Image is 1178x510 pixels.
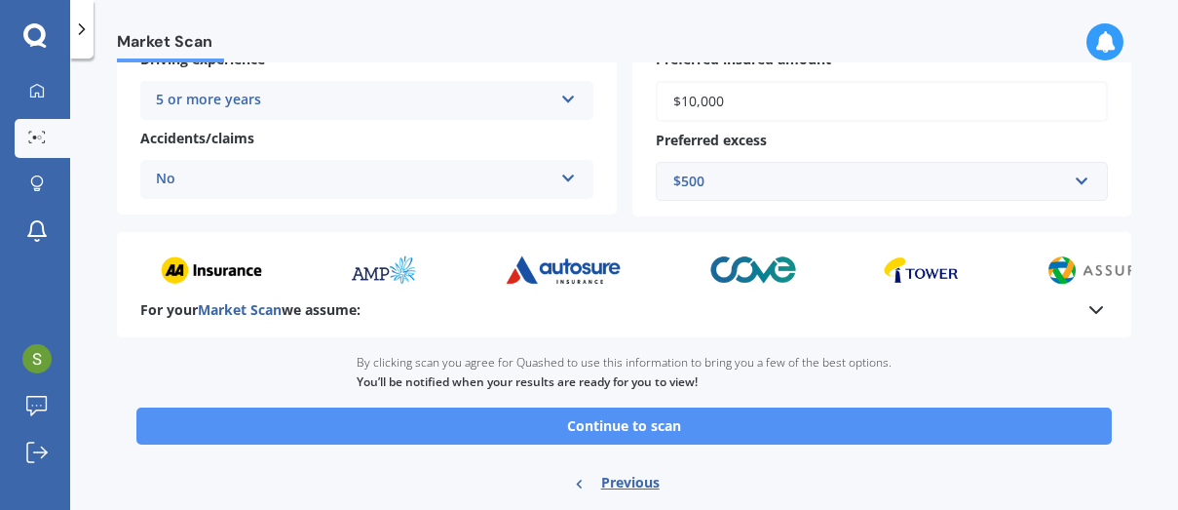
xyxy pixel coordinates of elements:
[158,255,259,285] img: aa_sm.webp
[346,255,416,285] img: amp_sm.png
[656,131,767,149] span: Preferred excess
[673,171,1068,192] div: $500
[601,468,660,497] span: Previous
[357,337,892,408] div: By clicking scan you agree for Quashed to use this information to bring you a few of the best opt...
[706,255,794,285] img: cove_sm.webp
[156,89,552,112] div: 5 or more years
[22,344,52,373] img: ACg8ocIuLIo8G8d6ihviL8LQ-3mG1CsS7xr0TNid8y1jK83m4_BXzA=s96-c
[156,168,552,191] div: No
[198,300,282,319] span: Market Scan
[117,32,224,59] span: Market Scan
[140,300,361,320] b: For your we assume:
[140,129,254,147] span: Accidents/claims
[357,373,698,390] b: You’ll be notified when your results are ready for you to view!
[881,255,956,285] img: tower_sm.png
[136,408,1112,445] button: Continue to scan
[502,255,621,285] img: autosure_sm.webp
